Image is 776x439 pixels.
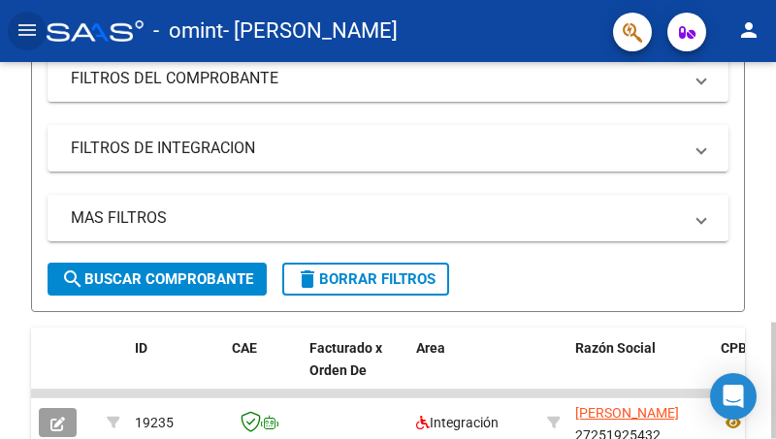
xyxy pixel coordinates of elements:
mat-panel-title: FILTROS DEL COMPROBANTE [71,68,682,89]
span: CAE [232,340,257,356]
mat-icon: search [61,267,84,291]
mat-icon: delete [296,267,319,291]
span: - [PERSON_NAME] [223,10,398,52]
span: Area [416,340,445,356]
mat-icon: menu [16,18,39,42]
mat-icon: person [737,18,760,42]
span: Razón Social [575,340,656,356]
span: - omint [153,10,223,52]
mat-expansion-panel-header: MAS FILTROS [48,195,728,241]
span: [PERSON_NAME] [575,405,679,421]
datatable-header-cell: Area [408,328,539,413]
span: CPBT [721,340,756,356]
span: ID [135,340,147,356]
span: Borrar Filtros [296,270,436,288]
button: Borrar Filtros [282,263,449,296]
datatable-header-cell: Facturado x Orden De [302,328,408,413]
datatable-header-cell: Razón Social [567,328,713,413]
mat-expansion-panel-header: FILTROS DEL COMPROBANTE [48,55,728,102]
span: Integración [416,415,499,430]
button: Buscar Comprobante [48,263,267,296]
datatable-header-cell: ID [127,328,224,413]
mat-panel-title: MAS FILTROS [71,207,682,229]
div: Open Intercom Messenger [710,373,757,420]
mat-panel-title: FILTROS DE INTEGRACION [71,138,682,159]
span: Facturado x Orden De [309,340,382,378]
mat-expansion-panel-header: FILTROS DE INTEGRACION [48,125,728,172]
span: 19235 [135,415,174,430]
span: Buscar Comprobante [61,270,253,288]
datatable-header-cell: CAE [224,328,302,413]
